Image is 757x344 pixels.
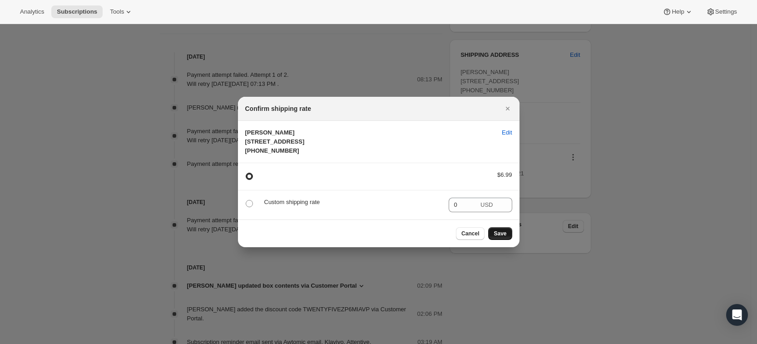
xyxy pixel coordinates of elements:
button: Settings [701,5,742,18]
span: Help [672,8,684,15]
button: Help [657,5,698,18]
span: Save [494,230,506,237]
span: Analytics [20,8,44,15]
button: Edit [496,125,517,140]
button: Cancel [456,227,485,240]
span: Subscriptions [57,8,97,15]
span: Edit [502,128,512,137]
span: Tools [110,8,124,15]
span: Settings [715,8,737,15]
button: Save [488,227,512,240]
span: USD [480,201,493,208]
button: Tools [104,5,139,18]
button: Subscriptions [51,5,103,18]
p: Custom shipping rate [264,198,441,207]
span: $6.99 [497,171,512,178]
button: Analytics [15,5,49,18]
span: Cancel [461,230,479,237]
h2: Confirm shipping rate [245,104,311,113]
button: Close [501,102,514,115]
span: [PERSON_NAME] [STREET_ADDRESS] [PHONE_NUMBER] [245,129,305,154]
div: Open Intercom Messenger [726,304,748,326]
